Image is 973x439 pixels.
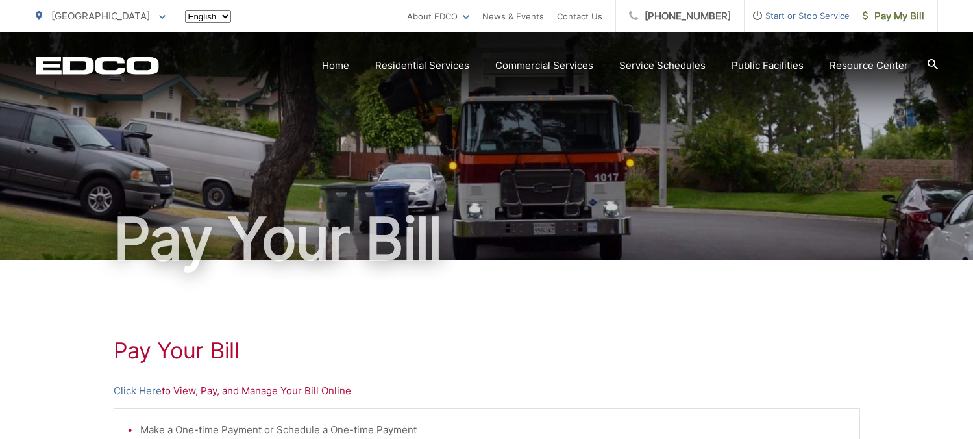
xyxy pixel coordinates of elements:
li: Make a One-time Payment or Schedule a One-time Payment [140,422,846,438]
a: Service Schedules [619,58,706,73]
a: Residential Services [375,58,469,73]
a: Contact Us [557,8,602,24]
select: Select a language [185,10,231,23]
a: Resource Center [830,58,908,73]
h1: Pay Your Bill [114,338,860,364]
span: Pay My Bill [863,8,924,24]
a: Commercial Services [495,58,593,73]
a: Home [322,58,349,73]
a: EDCD logo. Return to the homepage. [36,56,159,75]
a: News & Events [482,8,544,24]
h1: Pay Your Bill [36,207,938,271]
span: [GEOGRAPHIC_DATA] [51,10,150,22]
p: to View, Pay, and Manage Your Bill Online [114,383,860,399]
a: Click Here [114,383,162,399]
a: About EDCO [407,8,469,24]
a: Public Facilities [732,58,804,73]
